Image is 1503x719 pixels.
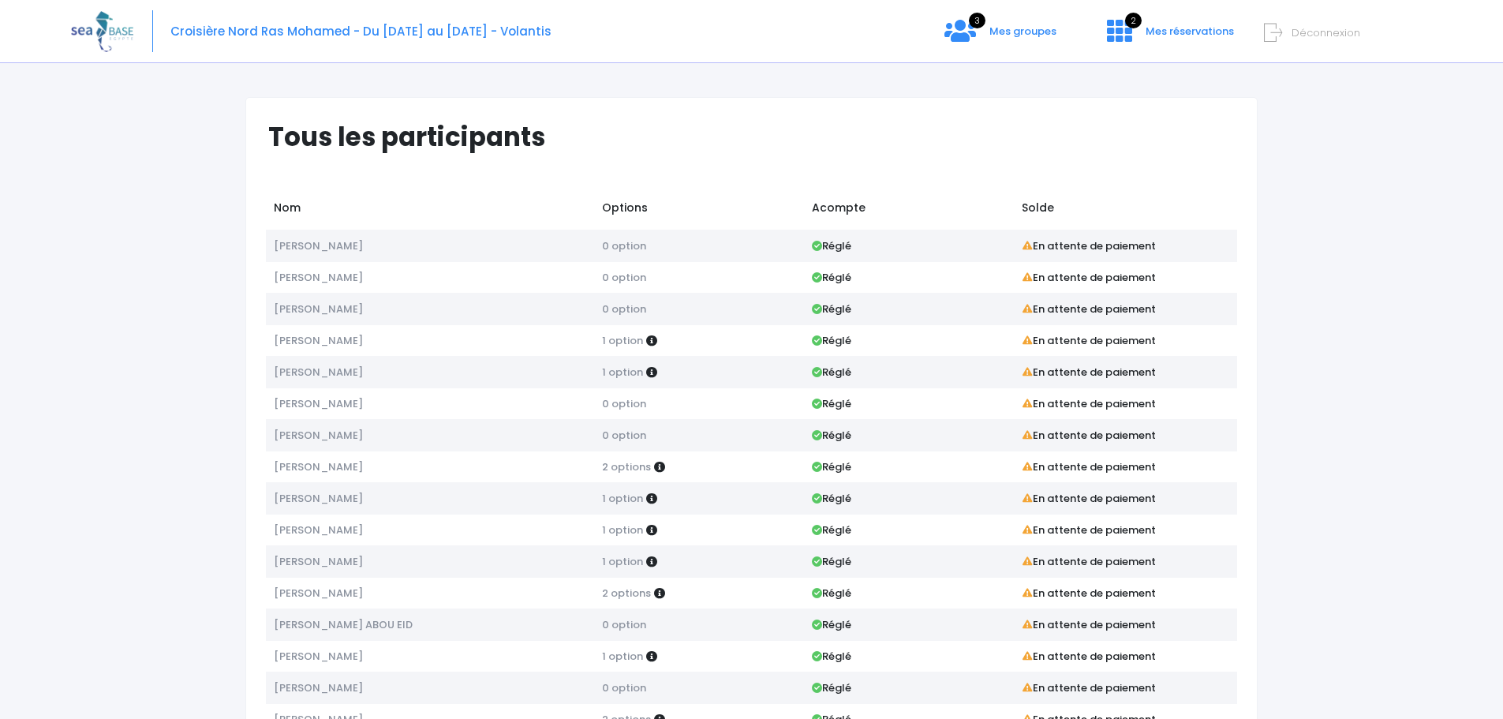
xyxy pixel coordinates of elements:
strong: En attente de paiement [1022,301,1156,316]
span: [PERSON_NAME] [274,301,363,316]
strong: En attente de paiement [1022,428,1156,443]
strong: En attente de paiement [1022,522,1156,537]
strong: En attente de paiement [1022,649,1156,664]
span: [PERSON_NAME] [274,270,363,285]
strong: En attente de paiement [1022,333,1156,348]
span: [PERSON_NAME] [274,396,363,411]
strong: Réglé [812,649,851,664]
a: 2 Mes réservations [1094,29,1243,44]
span: [PERSON_NAME] ABOU EID [274,617,413,632]
span: 0 option [602,680,646,695]
strong: Réglé [812,428,851,443]
strong: Réglé [812,333,851,348]
strong: En attente de paiement [1022,270,1156,285]
strong: En attente de paiement [1022,396,1156,411]
strong: Réglé [812,491,851,506]
strong: En attente de paiement [1022,491,1156,506]
strong: Réglé [812,238,851,253]
strong: En attente de paiement [1022,459,1156,474]
span: 1 option [602,522,643,537]
span: [PERSON_NAME] [274,554,363,569]
strong: En attente de paiement [1022,554,1156,569]
strong: Réglé [812,365,851,380]
span: [PERSON_NAME] [274,428,363,443]
td: Nom [266,192,594,230]
span: 3 [969,13,985,28]
span: [PERSON_NAME] [274,459,363,474]
strong: En attente de paiement [1022,680,1156,695]
span: [PERSON_NAME] [274,238,363,253]
span: 2 [1125,13,1142,28]
strong: En attente de paiement [1022,238,1156,253]
strong: Réglé [812,554,851,569]
td: Solde [1014,192,1237,230]
strong: Réglé [812,586,851,601]
td: Acompte [804,192,1014,230]
strong: Réglé [812,617,851,632]
strong: En attente de paiement [1022,617,1156,632]
span: 1 option [602,365,643,380]
span: 0 option [602,238,646,253]
strong: Réglé [812,522,851,537]
span: [PERSON_NAME] [274,333,363,348]
span: 1 option [602,649,643,664]
a: 3 Mes groupes [932,29,1069,44]
strong: Réglé [812,680,851,695]
span: [PERSON_NAME] [274,649,363,664]
span: Mes groupes [989,24,1056,39]
span: [PERSON_NAME] [274,365,363,380]
strong: En attente de paiement [1022,586,1156,601]
strong: En attente de paiement [1022,365,1156,380]
td: Options [594,192,804,230]
span: 2 options [602,459,651,474]
span: 0 option [602,396,646,411]
span: [PERSON_NAME] [274,491,363,506]
h1: Tous les participants [268,122,1249,152]
span: 0 option [602,428,646,443]
span: 1 option [602,333,643,348]
span: 1 option [602,491,643,506]
span: 0 option [602,270,646,285]
span: 1 option [602,554,643,569]
strong: Réglé [812,459,851,474]
span: Croisière Nord Ras Mohamed - Du [DATE] au [DATE] - Volantis [170,23,551,39]
strong: Réglé [812,270,851,285]
span: 2 options [602,586,651,601]
span: Déconnexion [1292,25,1360,40]
strong: Réglé [812,396,851,411]
span: Mes réservations [1146,24,1234,39]
span: [PERSON_NAME] [274,586,363,601]
span: [PERSON_NAME] [274,680,363,695]
span: 0 option [602,617,646,632]
span: [PERSON_NAME] [274,522,363,537]
strong: Réglé [812,301,851,316]
span: 0 option [602,301,646,316]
